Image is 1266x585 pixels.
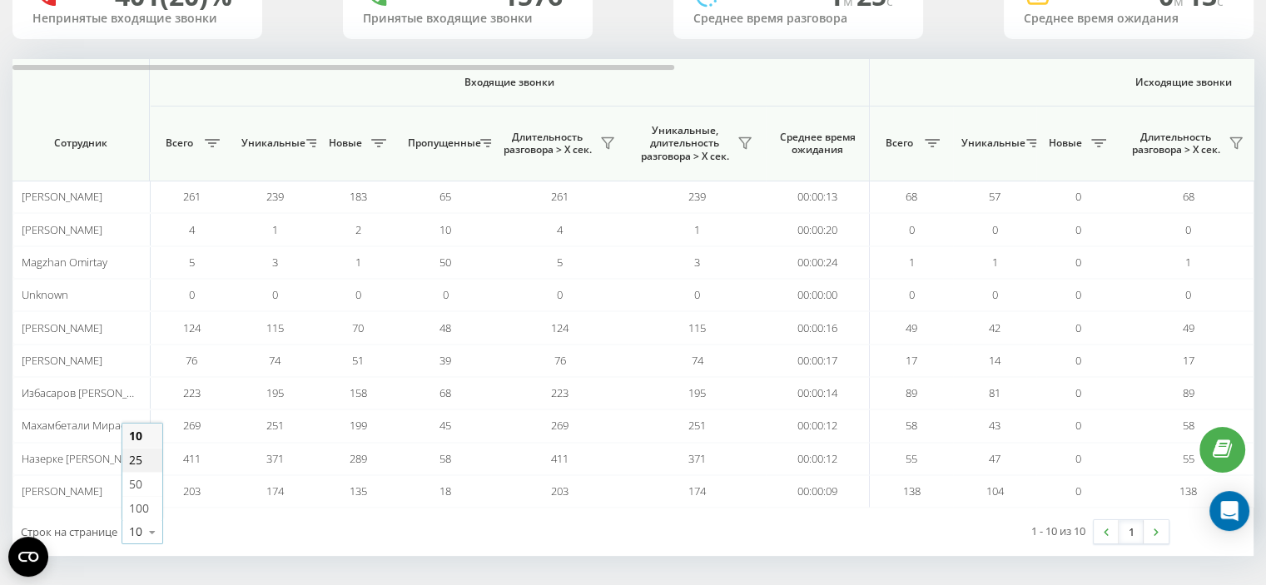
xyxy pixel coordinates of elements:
[694,222,700,237] span: 1
[688,451,706,466] span: 371
[21,524,117,539] span: Строк на странице
[557,287,563,302] span: 0
[439,222,451,237] span: 10
[269,353,281,368] span: 74
[766,377,870,409] td: 00:00:14
[183,385,201,400] span: 223
[183,483,201,498] span: 203
[551,451,568,466] span: 411
[906,385,917,400] span: 89
[325,136,366,150] span: Новые
[1119,520,1144,543] a: 1
[778,131,856,156] span: Среднее время ожидания
[22,353,102,368] span: [PERSON_NAME]
[439,353,451,368] span: 39
[551,385,568,400] span: 223
[766,443,870,475] td: 00:00:12
[363,12,573,26] div: Принятые входящие звонки
[551,320,568,335] span: 124
[350,385,367,400] span: 158
[8,537,48,577] button: Open CMP widget
[32,12,242,26] div: Непринятые входящие звонки
[1024,12,1234,26] div: Среднее время ожидания
[909,287,915,302] span: 0
[1045,136,1086,150] span: Новые
[693,12,903,26] div: Среднее время разговора
[22,385,159,400] span: Избасаров [PERSON_NAME]
[266,483,284,498] span: 174
[989,385,1000,400] span: 81
[694,255,700,270] span: 3
[350,418,367,433] span: 199
[352,353,364,368] span: 51
[1128,131,1224,156] span: Длительность разговора > Х сек.
[266,320,284,335] span: 115
[557,255,563,270] span: 5
[22,483,102,498] span: [PERSON_NAME]
[1183,418,1194,433] span: 58
[189,255,195,270] span: 5
[439,451,451,466] span: 58
[22,255,107,270] span: Magzhan Omirtay
[989,353,1000,368] span: 14
[22,189,102,204] span: [PERSON_NAME]
[355,255,361,270] span: 1
[906,320,917,335] span: 49
[350,451,367,466] span: 289
[766,409,870,442] td: 00:00:12
[1185,255,1191,270] span: 1
[992,255,998,270] span: 1
[350,483,367,498] span: 135
[22,320,102,335] span: [PERSON_NAME]
[1075,483,1081,498] span: 0
[906,353,917,368] span: 17
[992,287,998,302] span: 0
[909,222,915,237] span: 0
[688,320,706,335] span: 115
[551,483,568,498] span: 203
[766,246,870,279] td: 00:00:24
[766,345,870,377] td: 00:00:17
[22,287,68,302] span: Unknown
[989,418,1000,433] span: 43
[408,136,475,150] span: Пропущенные
[1075,189,1081,204] span: 0
[22,222,102,237] span: [PERSON_NAME]
[1183,320,1194,335] span: 49
[766,181,870,213] td: 00:00:13
[551,418,568,433] span: 269
[443,287,449,302] span: 0
[355,222,361,237] span: 2
[637,124,732,163] span: Уникальные, длительность разговора > Х сек.
[183,451,201,466] span: 411
[22,418,126,433] span: Махамбетали Мирас
[193,76,826,89] span: Входящие звонки
[688,483,706,498] span: 174
[439,385,451,400] span: 68
[906,418,917,433] span: 58
[266,189,284,204] span: 239
[688,418,706,433] span: 251
[129,500,149,516] span: 100
[183,189,201,204] span: 261
[551,189,568,204] span: 261
[1183,189,1194,204] span: 68
[989,189,1000,204] span: 57
[27,136,135,150] span: Сотрудник
[688,385,706,400] span: 195
[272,222,278,237] span: 1
[1183,451,1194,466] span: 55
[909,255,915,270] span: 1
[266,451,284,466] span: 371
[439,255,451,270] span: 50
[439,320,451,335] span: 48
[22,451,146,466] span: Назерке [PERSON_NAME]
[439,418,451,433] span: 45
[439,189,451,204] span: 65
[183,320,201,335] span: 124
[1075,255,1081,270] span: 0
[1179,483,1197,498] span: 138
[241,136,301,150] span: Уникальные
[129,523,142,540] div: 10
[554,353,566,368] span: 76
